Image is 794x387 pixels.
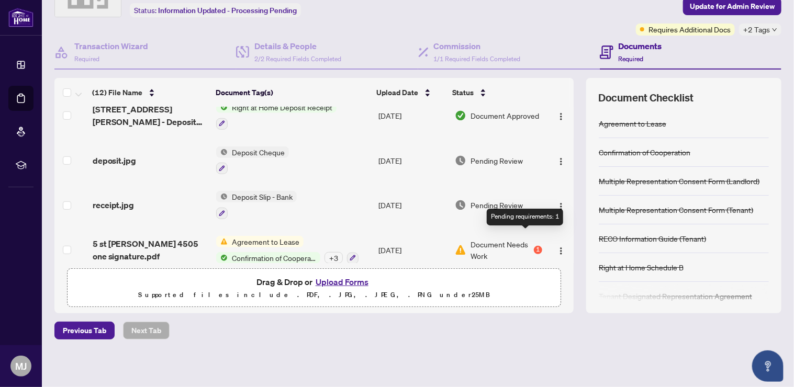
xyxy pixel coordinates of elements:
img: logo [8,8,33,27]
button: Next Tab [123,322,170,339]
span: Drag & Drop or [256,275,372,289]
button: Logo [553,242,569,258]
div: Multiple Representation Consent Form (Tenant) [599,204,753,215]
button: Status IconRight at Home Deposit Receipt [216,101,337,130]
button: Logo [553,107,569,124]
span: Document Approved [471,110,539,121]
img: Logo [557,202,565,211]
img: Status Icon [216,191,228,202]
div: Agreement to Lease [599,118,666,129]
span: Drag & Drop orUpload FormsSupported files include .PDF, .JPG, .JPEG, .PNG under25MB [68,269,561,308]
img: Logo [557,112,565,121]
div: Status: [130,3,301,17]
div: RECO Information Guide (Tenant) [599,233,706,244]
td: [DATE] [374,183,451,227]
button: Open asap [752,350,784,382]
img: Logo [557,247,565,255]
img: Status Icon [216,236,228,247]
button: Previous Tab [54,322,115,339]
th: Upload Date [372,78,449,107]
span: Status [452,87,474,98]
span: Right at Home Deposit Receipt [228,101,337,113]
button: Status IconAgreement to LeaseStatus IconConfirmation of Cooperation+3 [216,236,359,264]
img: Document Status [455,244,466,256]
span: Document Needs Work [471,238,532,261]
button: Upload Forms [312,275,372,289]
span: Previous Tab [63,322,106,339]
h4: Transaction Wizard [74,40,148,52]
p: Supported files include .PDF, .JPG, .JPEG, .PNG under 25 MB [74,289,554,301]
span: deposit.jpg [93,154,137,167]
img: Status Icon [216,252,228,264]
td: [DATE] [374,93,451,138]
div: Multiple Representation Consent Form (Landlord) [599,175,759,187]
span: Pending Review [471,199,523,211]
span: MJ [15,359,27,373]
div: Pending requirements: 1 [487,209,563,225]
div: 1 [534,246,542,254]
img: Logo [557,157,565,166]
img: Document Status [455,199,466,211]
span: Required [74,55,99,63]
th: Status [448,78,543,107]
th: (12) File Name [88,78,211,107]
span: 1/1 Required Fields Completed [434,55,521,63]
span: Agreement to Lease [228,236,304,247]
span: Information Updated - Processing Pending [158,6,297,15]
img: Status Icon [216,146,228,158]
span: Required [619,55,644,63]
span: Upload Date [376,87,418,98]
img: Status Icon [216,101,228,113]
div: Right at Home Schedule B [599,261,684,273]
td: [DATE] [374,138,451,183]
span: Deposit Cheque [228,146,289,158]
th: Document Tag(s) [211,78,372,107]
img: Document Status [455,110,466,121]
span: Pending Review [471,155,523,166]
span: Deposit Slip - Bank [228,191,297,202]
span: Document Checklist [599,90,694,105]
button: Status IconDeposit Cheque [216,146,289,175]
span: down [772,27,777,32]
span: [STREET_ADDRESS][PERSON_NAME] - Deposit Receipt 2512683.pdf [93,103,208,128]
button: Logo [553,152,569,169]
h4: Details & People [254,40,341,52]
div: + 3 [325,252,343,264]
span: 2/2 Required Fields Completed [254,55,341,63]
span: receipt.jpg [93,199,135,211]
button: Logo [553,197,569,213]
span: 5 st [PERSON_NAME] 4505 one signature.pdf [93,237,208,263]
span: +2 Tags [743,24,770,36]
img: Document Status [455,155,466,166]
div: Confirmation of Cooperation [599,146,690,158]
h4: Commission [434,40,521,52]
button: Status IconDeposit Slip - Bank [216,191,297,219]
span: Confirmation of Cooperation [228,252,320,264]
td: [DATE] [374,227,451,272]
span: (12) File Name [92,87,142,98]
h4: Documents [619,40,662,52]
span: Requires Additional Docs [648,24,731,35]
